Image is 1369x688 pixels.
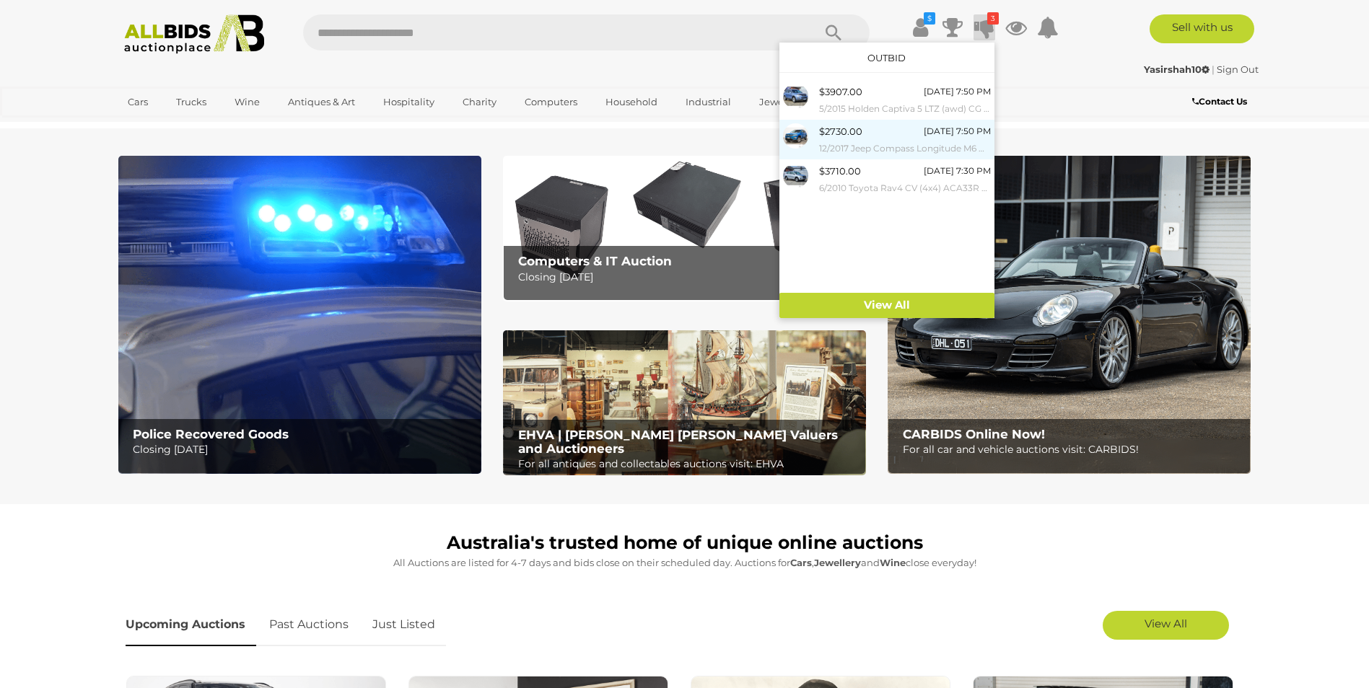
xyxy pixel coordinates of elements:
i: $ [924,12,935,25]
a: Charity [453,90,506,114]
span: View All [1145,617,1187,630]
a: Upcoming Auctions [126,604,256,646]
b: Police Recovered Goods [133,427,289,441]
a: Cars [118,90,157,114]
p: Closing [DATE] [518,268,858,286]
i: 3 [987,12,999,25]
strong: Jewellery [814,557,861,568]
div: [DATE] 7:50 PM [924,84,991,100]
a: Computers [515,90,587,114]
strong: Wine [880,557,906,568]
a: $2730.00 [DATE] 7:50 PM 12/2017 Jeep Compass Longitude M6 MY18 4D Wagon Hydro Blue Pearl 2.4L [779,120,994,159]
small: 12/2017 Jeep Compass Longitude M6 MY18 4D Wagon Hydro Blue Pearl 2.4L [819,141,991,156]
a: Industrial [676,90,740,114]
a: Jewellery [750,90,813,114]
a: Antiques & Art [279,90,364,114]
b: CARBIDS Online Now! [903,427,1045,441]
small: 5/2015 Holden Captiva 5 LTZ (awd) CG MY15 4d Wagon Blue 2.2L [819,101,991,117]
button: Search [797,14,870,50]
a: Contact Us [1192,94,1251,110]
a: [GEOGRAPHIC_DATA] [118,114,240,138]
a: Yasirshah10 [1144,63,1212,75]
a: Past Auctions [258,604,359,646]
a: $ [910,14,932,40]
a: Outbid [867,52,906,63]
a: $3907.00 [DATE] 7:50 PM 5/2015 Holden Captiva 5 LTZ (awd) CG MY15 4d Wagon Blue 2.2L [779,80,994,120]
div: $2730.00 [819,123,862,140]
b: EHVA | [PERSON_NAME] [PERSON_NAME] Valuers and Auctioneers [518,428,838,456]
a: Hospitality [374,90,444,114]
a: Wine [225,90,269,114]
img: 54434-1cj_ex.jpg [783,123,808,149]
img: EHVA | Evans Hastings Valuers and Auctioneers [503,330,866,476]
p: Closing [DATE] [133,441,473,459]
img: Police Recovered Goods [118,156,481,474]
a: Police Recovered Goods Police Recovered Goods Closing [DATE] [118,156,481,474]
p: For all antiques and collectables auctions visit: EHVA [518,455,858,473]
a: Just Listed [362,604,446,646]
img: CARBIDS Online Now! [888,156,1251,474]
h1: Australia's trusted home of unique online auctions [126,533,1244,553]
div: [DATE] 7:50 PM [924,123,991,139]
b: Computers & IT Auction [518,254,672,268]
img: Computers & IT Auction [503,156,866,301]
span: | [1212,63,1215,75]
img: Allbids.com.au [116,14,273,54]
strong: Yasirshah10 [1144,63,1210,75]
img: 52665-1ae_ex.jpg [783,84,808,109]
img: 54599-1a_ex.jpg [783,163,808,188]
div: $3710.00 [819,163,861,180]
a: Sell with us [1150,14,1254,43]
a: Computers & IT Auction Computers & IT Auction Closing [DATE] [503,156,866,301]
a: Household [596,90,667,114]
b: Contact Us [1192,96,1247,107]
a: EHVA | Evans Hastings Valuers and Auctioneers EHVA | [PERSON_NAME] [PERSON_NAME] Valuers and Auct... [503,330,866,476]
a: View All [779,293,994,318]
div: $3907.00 [819,84,862,100]
p: All Auctions are listed for 4-7 days and bids close on their scheduled day. Auctions for , and cl... [126,555,1244,571]
a: 3 [974,14,995,40]
a: Trucks [167,90,216,114]
a: View All [1103,611,1229,640]
strong: Cars [790,557,812,568]
div: [DATE] 7:30 PM [924,163,991,179]
a: $3710.00 [DATE] 7:30 PM 6/2010 Toyota Rav4 CV (4x4) ACA33R 08 UPGRADE 4d Wagon Silver 2.4L [779,159,994,199]
small: 6/2010 Toyota Rav4 CV (4x4) ACA33R 08 UPGRADE 4d Wagon Silver 2.4L [819,180,991,196]
a: CARBIDS Online Now! CARBIDS Online Now! For all car and vehicle auctions visit: CARBIDS! [888,156,1251,474]
a: Sign Out [1217,63,1259,75]
p: For all car and vehicle auctions visit: CARBIDS! [903,441,1243,459]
